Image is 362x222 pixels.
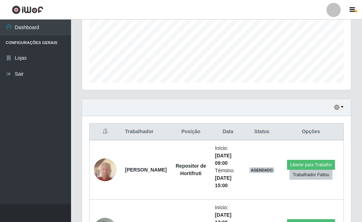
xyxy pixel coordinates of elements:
img: 1744240052056.jpeg [94,155,117,185]
button: Trabalhador Faltou [290,170,333,180]
li: Término: [215,167,241,189]
th: Opções [279,124,344,140]
time: [DATE] 15:00 [215,175,231,188]
strong: Repositor de Hortifruti [175,163,206,176]
li: Início: [215,145,241,167]
th: Trabalhador [121,124,171,140]
th: Posição [171,124,211,140]
button: Liberar para Trabalho [287,160,335,170]
img: CoreUI Logo [12,5,43,14]
span: AGENDADO [249,167,274,173]
time: [DATE] 09:00 [215,153,231,166]
strong: [PERSON_NAME] [125,167,167,173]
th: Status [245,124,279,140]
th: Data [211,124,245,140]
